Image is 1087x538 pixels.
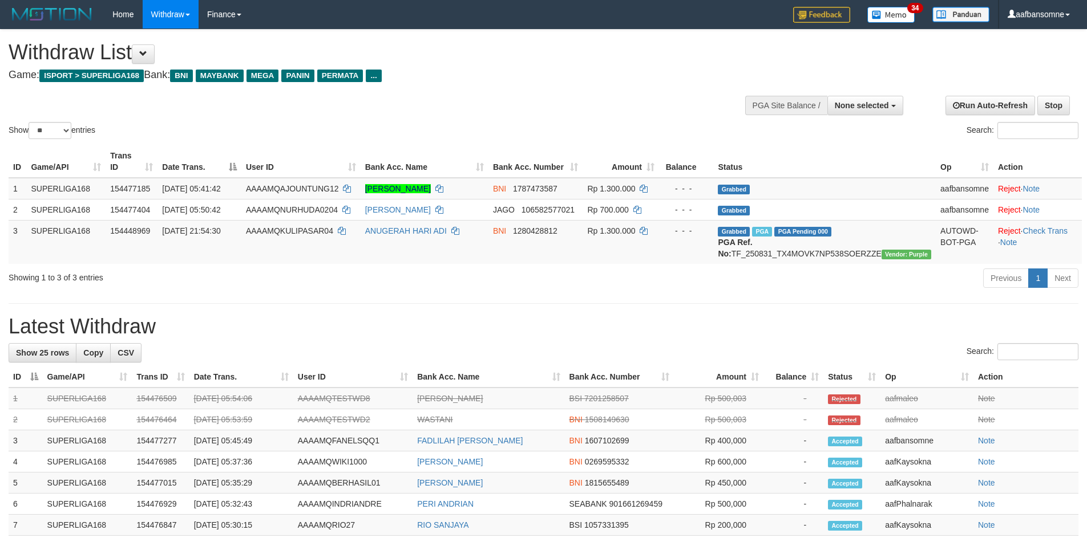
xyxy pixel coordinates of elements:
[110,205,150,214] span: 154477404
[997,343,1078,360] input: Search:
[585,436,629,445] span: Copy 1607102699 to clipboard
[1023,226,1068,235] a: Check Trans
[417,499,474,508] a: PERI ANDRIAN
[9,388,43,409] td: 1
[196,70,244,82] span: MAYBANK
[587,184,635,193] span: Rp 1.300.000
[880,494,973,515] td: aafPhalnarak
[293,366,413,388] th: User ID: activate to sort column ascending
[998,205,1021,214] a: Reject
[417,415,452,424] a: WASTANI
[522,205,575,214] span: Copy 106582577021 to clipboard
[317,70,363,82] span: PERMATA
[417,394,483,403] a: [PERSON_NAME]
[936,145,993,178] th: Op: activate to sort column ascending
[993,178,1082,199] td: ·
[565,366,674,388] th: Bank Acc. Number: activate to sort column ascending
[293,430,413,451] td: AAAAMQFANELSQQ1
[718,185,750,194] span: Grabbed
[880,409,973,430] td: aafmaleo
[16,348,69,357] span: Show 25 rows
[170,70,192,82] span: BNI
[993,145,1082,178] th: Action
[674,451,763,472] td: Rp 600,000
[43,366,132,388] th: Game/API: activate to sort column ascending
[9,494,43,515] td: 6
[365,184,431,193] a: [PERSON_NAME]
[162,205,220,214] span: [DATE] 05:50:42
[945,96,1035,115] a: Run Auto-Refresh
[993,199,1082,220] td: ·
[9,122,95,139] label: Show entries
[585,457,629,466] span: Copy 0269595332 to clipboard
[132,494,189,515] td: 154476929
[763,409,823,430] td: -
[674,430,763,451] td: Rp 400,000
[43,472,132,494] td: SUPERLIGA168
[9,6,95,23] img: MOTION_logo.png
[978,415,995,424] a: Note
[1047,268,1078,288] a: Next
[793,7,850,23] img: Feedback.jpg
[828,500,862,510] span: Accepted
[828,437,862,446] span: Accepted
[293,451,413,472] td: AAAAMQWIKI1000
[162,184,220,193] span: [DATE] 05:41:42
[763,515,823,536] td: -
[293,388,413,409] td: AAAAMQTESTWD8
[417,457,483,466] a: [PERSON_NAME]
[189,515,293,536] td: [DATE] 05:30:15
[513,184,557,193] span: Copy 1787473587 to clipboard
[365,226,447,235] a: ANUGERAH HARI ADI
[9,178,26,199] td: 1
[365,205,431,214] a: [PERSON_NAME]
[828,458,862,467] span: Accepted
[936,178,993,199] td: aafbansomne
[932,7,989,22] img: panduan.png
[828,415,860,425] span: Rejected
[247,70,279,82] span: MEGA
[9,70,713,81] h4: Game: Bank:
[823,366,880,388] th: Status: activate to sort column ascending
[9,267,445,283] div: Showing 1 to 3 of 3 entries
[978,394,995,403] a: Note
[978,520,995,529] a: Note
[118,348,134,357] span: CSV
[936,220,993,264] td: AUTOWD-BOT-PGA
[713,145,936,178] th: Status
[569,520,583,529] span: BSI
[584,394,629,403] span: Copy 7201258507 to clipboard
[774,227,831,237] span: PGA Pending
[569,415,583,424] span: BNI
[674,472,763,494] td: Rp 450,000
[110,226,150,235] span: 154448969
[763,472,823,494] td: -
[293,409,413,430] td: AAAAMQTESTWD2
[828,521,862,531] span: Accepted
[569,394,583,403] span: BSI
[26,199,106,220] td: SUPERLIGA168
[978,478,995,487] a: Note
[664,225,709,237] div: - - -
[9,451,43,472] td: 4
[674,366,763,388] th: Amount: activate to sort column ascending
[293,494,413,515] td: AAAAMQINDRIANDRE
[417,520,469,529] a: RIO SANJAYA
[9,199,26,220] td: 2
[569,436,583,445] span: BNI
[26,220,106,264] td: SUPERLIGA168
[1037,96,1070,115] a: Stop
[993,220,1082,264] td: · ·
[835,101,889,110] span: None selected
[189,409,293,430] td: [DATE] 05:53:59
[132,366,189,388] th: Trans ID: activate to sort column ascending
[493,184,506,193] span: BNI
[978,436,995,445] a: Note
[189,388,293,409] td: [DATE] 05:54:06
[569,499,607,508] span: SEABANK
[880,366,973,388] th: Op: activate to sort column ascending
[569,478,583,487] span: BNI
[293,472,413,494] td: AAAAMQBERHASIL01
[83,348,103,357] span: Copy
[132,472,189,494] td: 154477015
